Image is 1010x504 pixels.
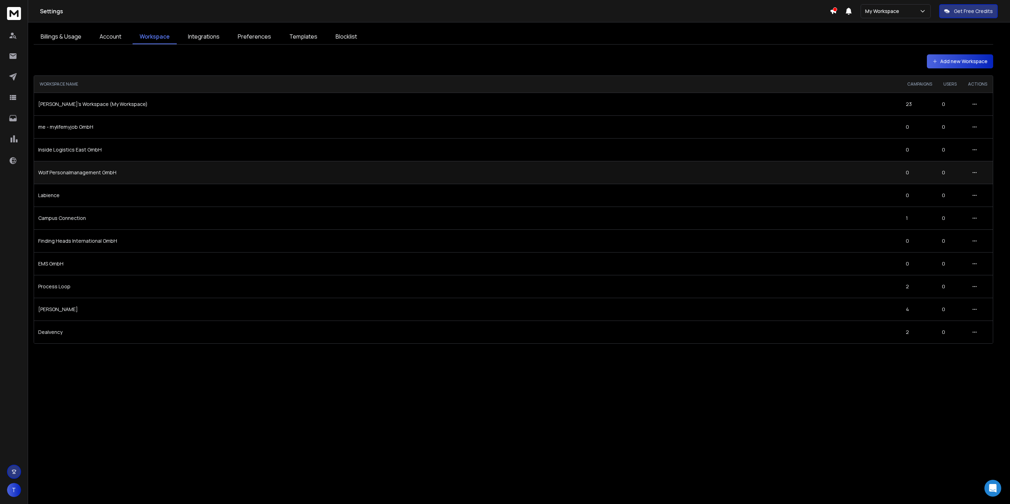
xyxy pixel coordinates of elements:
[34,76,902,93] th: WORKSPACE NAME
[34,275,902,298] td: Process Loop
[34,252,902,275] td: EMS GmbH
[902,184,938,207] td: 0
[938,138,962,161] td: 0
[938,298,962,321] td: 0
[927,54,993,68] button: Add new Workspace
[938,93,962,115] td: 0
[34,298,902,321] td: [PERSON_NAME]
[902,93,938,115] td: 23
[902,115,938,138] td: 0
[902,298,938,321] td: 4
[902,207,938,229] td: 1
[7,483,21,497] button: T
[938,229,962,252] td: 0
[902,229,938,252] td: 0
[938,115,962,138] td: 0
[133,29,177,44] a: Workspace
[231,29,278,44] a: Preferences
[938,161,962,184] td: 0
[938,76,962,93] th: USERS
[34,321,902,343] td: Dealvency
[40,7,830,15] h1: Settings
[902,161,938,184] td: 0
[34,93,902,115] td: [PERSON_NAME]'s Workspace (My Workspace)
[938,275,962,298] td: 0
[282,29,324,44] a: Templates
[902,321,938,343] td: 2
[938,321,962,343] td: 0
[938,207,962,229] td: 0
[938,252,962,275] td: 0
[902,252,938,275] td: 0
[34,207,902,229] td: Campus Connection
[93,29,128,44] a: Account
[34,29,88,44] a: Billings & Usage
[34,184,902,207] td: Labience
[181,29,227,44] a: Integrations
[954,8,993,15] p: Get Free Credits
[902,138,938,161] td: 0
[34,138,902,161] td: Inside Logistics East GmbH
[329,29,364,44] a: Blocklist
[902,76,938,93] th: CAMPAIGNS
[34,229,902,252] td: Finding Heads International GmbH
[902,275,938,298] td: 2
[939,4,998,18] button: Get Free Credits
[984,480,1001,497] div: Open Intercom Messenger
[34,115,902,138] td: me - mylifemyjob GmbH
[962,76,993,93] th: ACTIONS
[938,184,962,207] td: 0
[865,8,902,15] p: My Workspace
[34,161,902,184] td: Wolf Personalmanagement GmbH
